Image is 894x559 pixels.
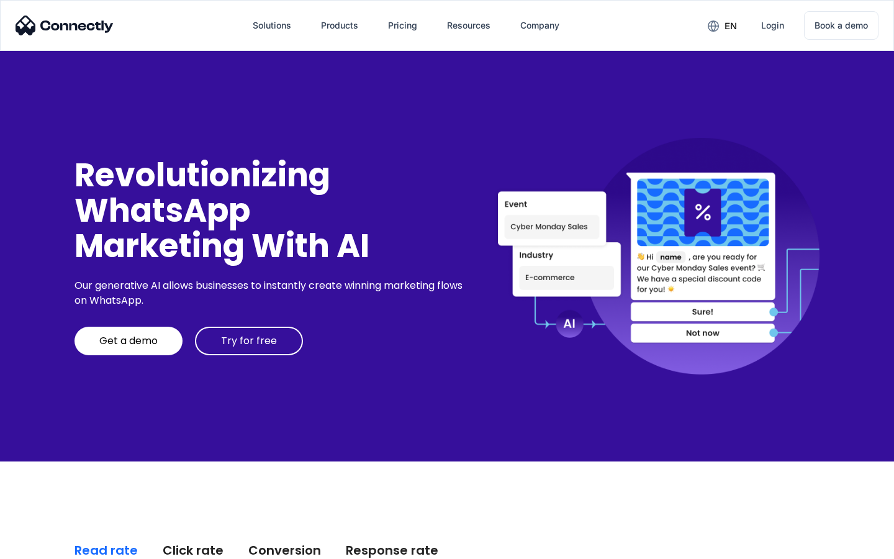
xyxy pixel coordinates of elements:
div: Pricing [388,17,417,34]
div: Company [520,17,559,34]
div: Get a demo [99,335,158,347]
div: Login [761,17,784,34]
div: Resources [447,17,490,34]
div: Revolutionizing WhatsApp Marketing With AI [74,157,467,264]
a: Try for free [195,327,303,355]
div: Our generative AI allows businesses to instantly create winning marketing flows on WhatsApp. [74,278,467,308]
aside: Language selected: English [12,537,74,555]
a: Login [751,11,794,40]
a: Book a demo [804,11,878,40]
a: Pricing [378,11,427,40]
a: Get a demo [74,327,183,355]
ul: Language list [25,537,74,555]
div: en [725,17,737,35]
div: Response rate [346,542,438,559]
div: Read rate [74,542,138,559]
div: Conversion [248,542,321,559]
img: Connectly Logo [16,16,114,35]
div: Click rate [163,542,223,559]
div: Solutions [253,17,291,34]
div: Products [321,17,358,34]
div: Try for free [221,335,277,347]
